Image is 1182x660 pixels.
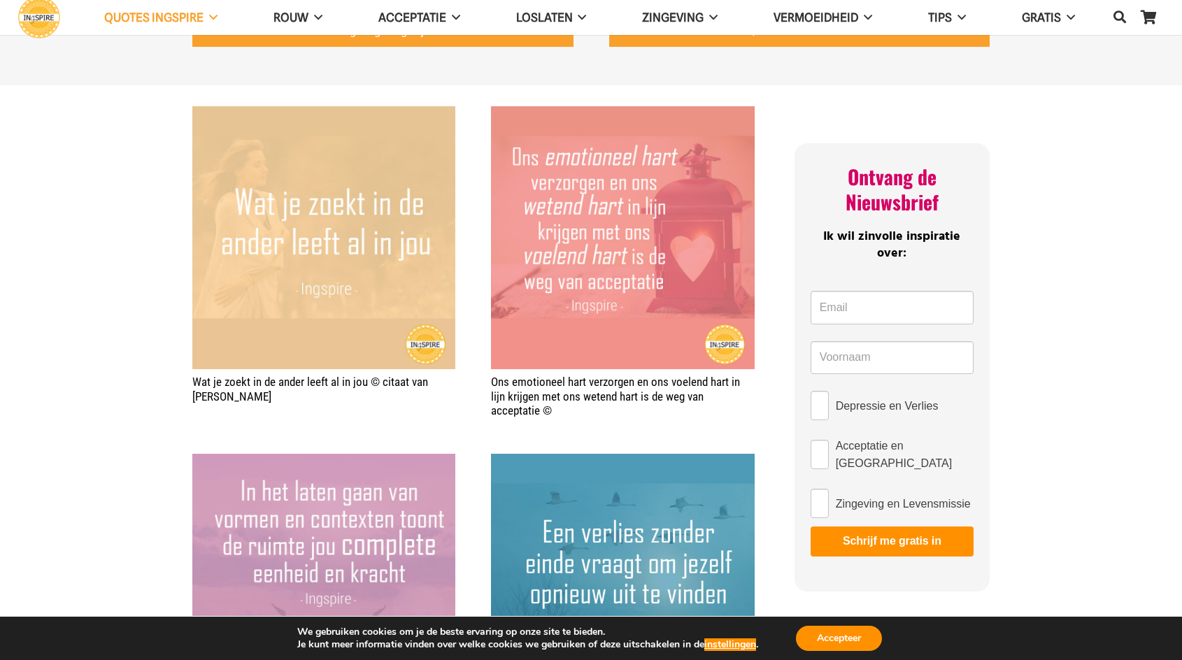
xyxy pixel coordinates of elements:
input: Acceptatie en [GEOGRAPHIC_DATA] [811,440,829,469]
a: Ons emotioneel hart verzorgen en ons voelend hart in lijn krijgen met ons wetend hart is de weg v... [491,108,754,122]
span: Acceptatie [378,10,446,24]
a: Ons emotioneel hart verzorgen en ons voelend hart in lijn krijgen met ons wetend hart is de weg v... [491,375,740,417]
img: Wat je zoekt in de ander leeft al in jou - citaat van Ingspire [192,106,455,369]
p: Je kunt meer informatie vinden over welke cookies we gebruiken of deze uitschakelen in de . [297,638,758,651]
span: Zingeving en Levensmissie [836,495,971,512]
input: Voornaam [811,341,974,375]
a: Wat je zoekt in de ander leeft al in jou © citaat van [PERSON_NAME] [192,375,428,403]
span: Acceptatie en [GEOGRAPHIC_DATA] [836,437,974,472]
input: Email [811,291,974,324]
span: Zingeving [642,10,704,24]
span: GRATIS [1022,10,1061,24]
span: Ik wil zinvolle inspiratie over: [823,227,960,263]
span: ROUW [273,10,308,24]
img: Citaat van de Nederlandse schrijfster Inge Geertzen: Ons emotioneel hart verzorgen en ons voelend... [491,106,754,369]
span: QUOTES INGSPIRE [104,10,204,24]
a: Zoeken [1106,1,1134,34]
button: Accepteer [796,626,882,651]
span: VERMOEIDHEID [774,10,858,24]
span: Loslaten [516,10,573,24]
p: We gebruiken cookies om je de beste ervaring op onze site te bieden. [297,626,758,638]
button: Schrijf me gratis in [811,526,974,556]
span: Depressie en Verlies [836,397,939,415]
a: Wat je zoekt in de ander leeft al in jou © citaat van Ingspire [192,108,455,122]
a: Een verlies zonder einde vraagt om jezelf opnieuw uit te vinden – Citaat van Ingspire [491,455,754,469]
button: instellingen [704,638,756,651]
input: Depressie en Verlies [811,391,829,420]
span: TIPS [928,10,952,24]
span: Ontvang de Nieuwsbrief [846,162,939,216]
input: Zingeving en Levensmissie [811,489,829,518]
a: In het laten gaan van vormen en contexten toont de ruimte jou complete eenheid en kracht – citaat... [192,455,455,469]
